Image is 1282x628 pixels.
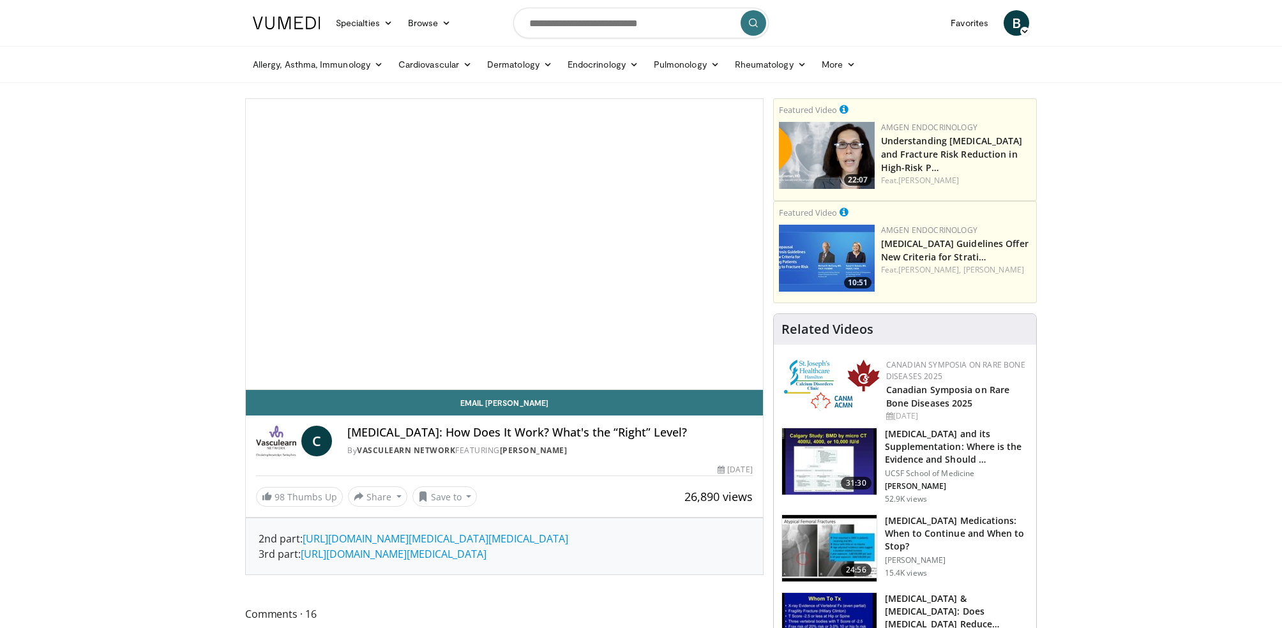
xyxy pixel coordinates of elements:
a: More [814,52,863,77]
a: B [1004,10,1029,36]
a: Understanding [MEDICAL_DATA] and Fracture Risk Reduction in High-Risk P… [881,135,1023,174]
a: Pulmonology [646,52,727,77]
img: 59b7dea3-8883-45d6-a110-d30c6cb0f321.png.150x105_q85_autocrop_double_scale_upscale_version-0.2.png [784,359,880,411]
div: [DATE] [718,464,752,475]
a: 22:07 [779,122,875,189]
a: 10:51 [779,225,875,292]
span: Comments 16 [245,606,764,622]
a: [MEDICAL_DATA] Guidelines Offer New Criteria for Strati… [881,237,1029,263]
a: [URL][DOMAIN_NAME][MEDICAL_DATA] [301,547,486,561]
button: Share [348,486,407,507]
button: Save to [412,486,478,507]
img: c9a25db3-4db0-49e1-a46f-17b5c91d58a1.png.150x105_q85_crop-smart_upscale.png [779,122,875,189]
a: Email [PERSON_NAME] [246,390,763,415]
p: [PERSON_NAME] [885,555,1029,565]
a: Amgen Endocrinology [881,122,977,133]
a: Allergy, Asthma, Immunology [245,52,391,77]
small: Featured Video [779,104,837,116]
span: 98 [275,491,285,503]
a: Specialties [328,10,400,36]
a: 98 Thumbs Up [256,487,343,507]
div: 2nd part: 3rd part: [259,531,750,562]
a: [PERSON_NAME] [898,175,959,186]
span: 26,890 views [684,489,753,504]
img: 4bb25b40-905e-443e-8e37-83f056f6e86e.150x105_q85_crop-smart_upscale.jpg [782,428,877,495]
div: Feat. [881,264,1031,276]
img: Vasculearn Network [256,426,296,456]
a: Browse [400,10,459,36]
a: 31:30 [MEDICAL_DATA] and its Supplementation: Where is the Evidence and Should … UCSF School of M... [781,428,1029,504]
a: [PERSON_NAME] [963,264,1024,275]
a: Vasculearn Network [357,445,455,456]
img: a7bc7889-55e5-4383-bab6-f6171a83b938.150x105_q85_crop-smart_upscale.jpg [782,515,877,581]
a: C [301,426,332,456]
img: VuMedi Logo [253,17,320,29]
a: Dermatology [479,52,560,77]
a: Endocrinology [560,52,646,77]
span: 10:51 [844,277,871,288]
a: [URL][DOMAIN_NAME][MEDICAL_DATA][MEDICAL_DATA] [303,532,568,546]
small: Featured Video [779,207,837,218]
p: [PERSON_NAME] [885,481,1029,491]
img: 7b525459-078d-43af-84f9-5c25155c8fbb.png.150x105_q85_crop-smart_upscale.jpg [779,225,875,292]
h4: Related Videos [781,322,873,337]
a: Rheumatology [727,52,814,77]
p: UCSF School of Medicine [885,468,1029,479]
a: [PERSON_NAME], [898,264,961,275]
a: Cardiovascular [391,52,479,77]
div: Feat. [881,175,1031,186]
h3: [MEDICAL_DATA] Medications: When to Continue and When to Stop? [885,514,1029,553]
a: 24:56 [MEDICAL_DATA] Medications: When to Continue and When to Stop? [PERSON_NAME] 15.4K views [781,514,1029,582]
div: [DATE] [886,410,1026,422]
span: 22:07 [844,174,871,186]
video-js: Video Player [246,99,763,390]
a: [PERSON_NAME] [500,445,568,456]
h4: [MEDICAL_DATA]: How Does It Work? What's the “Right” Level? [347,426,753,440]
a: Canadian Symposia on Rare Bone Diseases 2025 [886,359,1025,382]
input: Search topics, interventions [513,8,769,38]
a: Canadian Symposia on Rare Bone Diseases 2025 [886,384,1010,409]
div: By FEATURING [347,445,753,456]
p: 52.9K views [885,494,927,504]
p: 15.4K views [885,568,927,578]
span: 24:56 [841,564,871,576]
span: 31:30 [841,477,871,490]
h3: [MEDICAL_DATA] and its Supplementation: Where is the Evidence and Should … [885,428,1029,466]
a: Favorites [943,10,996,36]
a: Amgen Endocrinology [881,225,977,235]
